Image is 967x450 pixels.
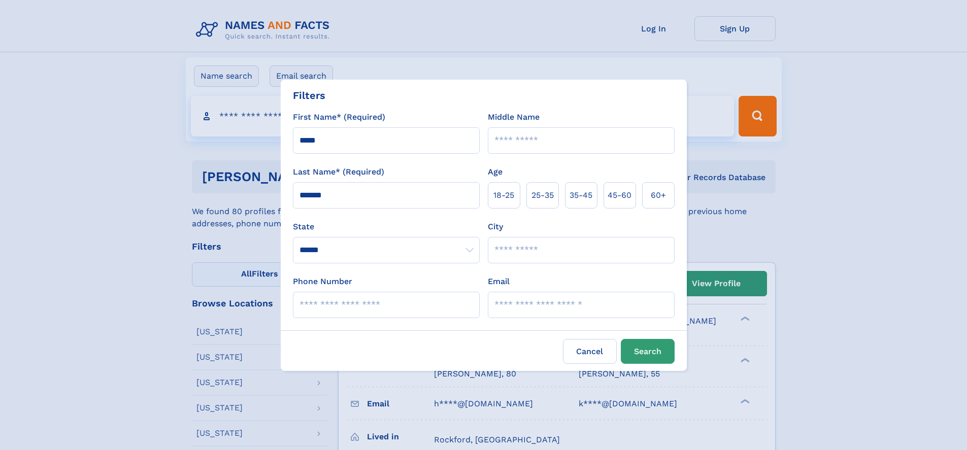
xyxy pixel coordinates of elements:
[293,111,385,123] label: First Name* (Required)
[570,189,592,201] span: 35‑45
[531,189,554,201] span: 25‑35
[488,221,503,233] label: City
[293,166,384,178] label: Last Name* (Required)
[293,221,480,233] label: State
[488,275,510,288] label: Email
[621,339,675,364] button: Search
[293,88,325,103] div: Filters
[488,111,540,123] label: Middle Name
[488,166,503,178] label: Age
[293,275,352,288] label: Phone Number
[563,339,617,364] label: Cancel
[608,189,631,201] span: 45‑60
[493,189,514,201] span: 18‑25
[651,189,666,201] span: 60+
